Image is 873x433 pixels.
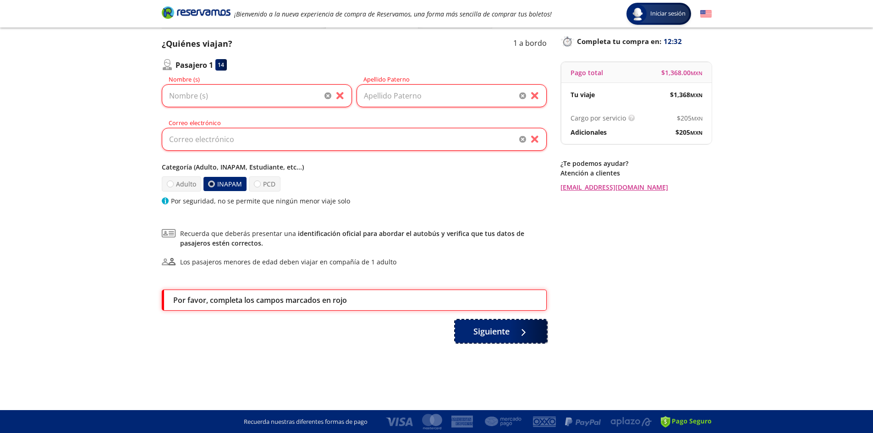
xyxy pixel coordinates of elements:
[162,176,201,192] label: Adulto
[180,257,396,267] div: Los pasajeros menores de edad deben viajar en compañía de 1 adulto
[249,176,280,192] label: PCD
[560,182,712,192] a: [EMAIL_ADDRESS][DOMAIN_NAME]
[180,229,547,248] span: Recuerda que deberás presentar una
[162,128,547,151] input: Correo electrónico
[691,70,703,77] small: MXN
[571,113,626,123] p: Cargo por servicio
[560,168,712,178] p: Atención a clientes
[180,229,524,247] a: identificación oficial para abordar el autobús y verifica que tus datos de pasajeros estén correc...
[560,159,712,168] p: ¿Te podemos ayudar?
[455,320,547,343] button: Siguiente
[571,68,603,77] p: Pago total
[215,59,227,71] div: 14
[162,162,547,172] p: Categoría (Adulto, INAPAM, Estudiante, etc...)
[173,295,347,306] p: Por favor, completa los campos marcados en rojo
[690,92,703,99] small: MXN
[677,113,703,123] span: $ 205
[700,8,712,20] button: English
[234,10,552,18] em: ¡Bienvenido a la nueva experiencia de compra de Reservamos, una forma más sencilla de comprar tus...
[162,38,232,50] p: ¿Quiénes viajan?
[513,38,547,50] p: 1 a bordo
[357,84,547,107] input: Apellido Paterno
[162,5,231,19] i: Brand Logo
[647,9,689,18] span: Iniciar sesión
[670,90,703,99] span: $ 1,368
[176,60,213,71] p: Pasajero 1
[203,177,247,191] label: INAPAM
[692,115,703,122] small: MXN
[244,417,368,427] p: Recuerda nuestras diferentes formas de pago
[560,35,712,48] p: Completa tu compra en :
[162,84,352,107] input: Nombre (s)
[661,68,703,77] span: $ 1,368.00
[162,5,231,22] a: Brand Logo
[473,325,510,338] span: Siguiente
[664,36,682,47] span: 12:32
[571,127,607,137] p: Adicionales
[571,90,595,99] p: Tu viaje
[171,196,350,206] p: Por seguridad, no se permite que ningún menor viaje solo
[690,129,703,136] small: MXN
[675,127,703,137] span: $ 205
